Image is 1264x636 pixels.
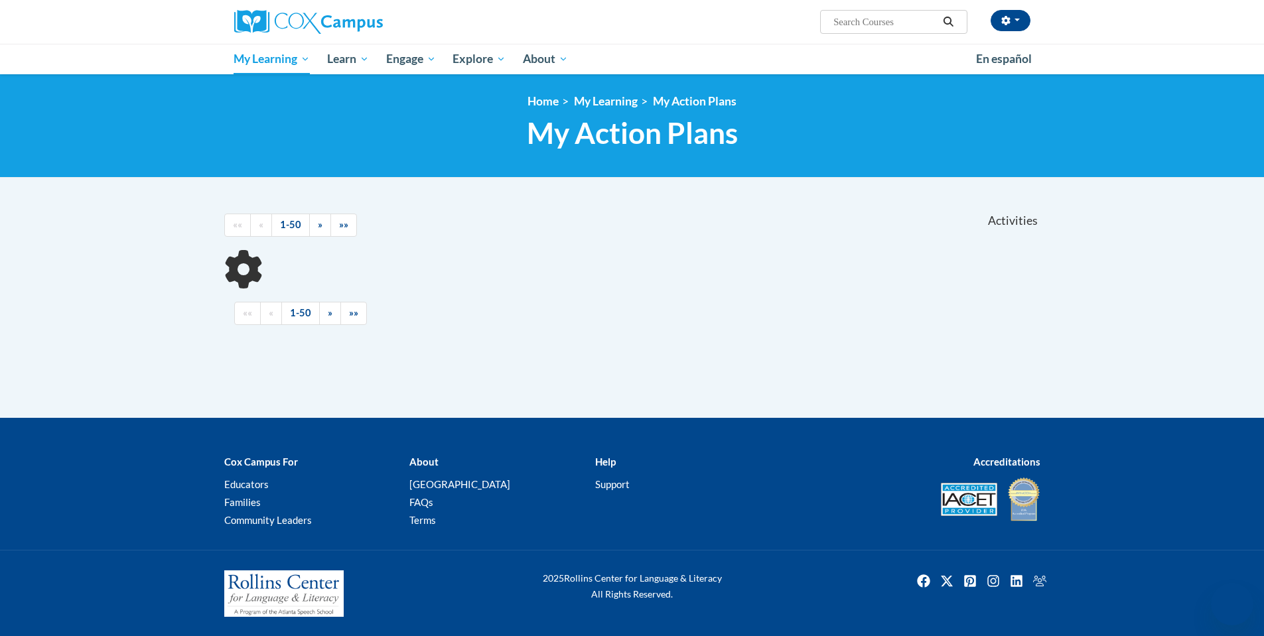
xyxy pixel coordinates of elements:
a: Pinterest [959,570,981,592]
span: Learn [327,51,369,67]
span: My Action Plans [527,115,738,151]
span: «« [243,307,252,318]
b: About [409,456,439,468]
img: Facebook group icon [1029,570,1050,592]
img: LinkedIn icon [1006,570,1027,592]
a: 1-50 [271,214,310,237]
a: 1-50 [281,302,320,325]
span: Explore [453,51,506,67]
a: Twitter [936,570,957,592]
a: My Learning [574,94,638,108]
span: 2025 [543,572,564,584]
input: Search Courses [832,14,938,30]
a: Facebook [913,570,934,592]
div: Rollins Center for Language & Literacy All Rights Reserved. [493,570,772,602]
span: »» [339,219,348,230]
button: Account Settings [991,10,1030,31]
a: Families [224,496,261,508]
img: Accredited IACET® Provider [941,483,997,516]
a: Facebook Group [1029,570,1050,592]
span: Activities [988,214,1038,228]
a: En español [967,45,1040,73]
a: Terms [409,514,436,526]
img: Facebook icon [913,570,934,592]
a: Instagram [983,570,1004,592]
span: My Learning [234,51,310,67]
a: End [340,302,367,325]
a: Community Leaders [224,514,312,526]
b: Cox Campus For [224,456,298,468]
div: Main menu [214,44,1050,74]
img: IDA® Accredited [1007,476,1040,523]
span: » [328,307,332,318]
a: FAQs [409,496,433,508]
a: Previous [260,302,282,325]
span: Engage [386,51,436,67]
span: « [259,219,263,230]
a: Engage [378,44,445,74]
img: Rollins Center for Language & Literacy - A Program of the Atlanta Speech School [224,570,344,617]
a: Learn [318,44,378,74]
img: Pinterest icon [959,570,981,592]
a: Previous [250,214,272,237]
a: Cox Campus [234,10,486,34]
span: « [269,307,273,318]
a: [GEOGRAPHIC_DATA] [409,478,510,490]
a: Next [309,214,331,237]
a: Support [595,478,630,490]
img: Twitter icon [936,570,957,592]
span: «« [233,219,242,230]
a: Educators [224,478,269,490]
a: My Action Plans [653,94,737,108]
span: » [318,219,322,230]
a: My Learning [226,44,319,74]
span: About [523,51,568,67]
a: Next [319,302,341,325]
b: Help [595,456,616,468]
a: Begining [224,214,251,237]
span: En español [976,52,1032,66]
img: Cox Campus [234,10,383,34]
b: Accreditations [973,456,1040,468]
span: »» [349,307,358,318]
a: Begining [234,302,261,325]
a: Home [527,94,559,108]
a: About [514,44,577,74]
a: Linkedin [1006,570,1027,592]
button: Search [938,14,958,30]
a: Explore [444,44,514,74]
img: Instagram icon [983,570,1004,592]
iframe: Button to launch messaging window [1211,583,1253,625]
a: End [330,214,357,237]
